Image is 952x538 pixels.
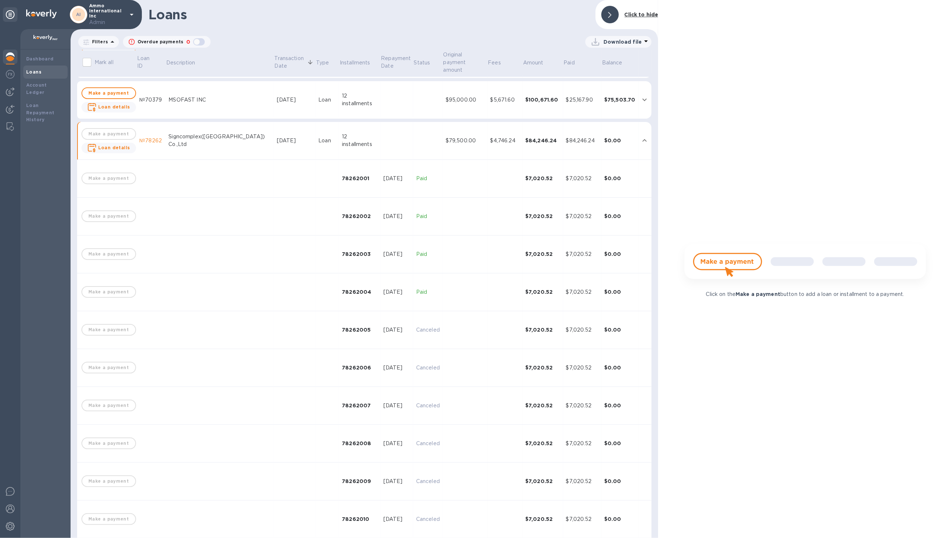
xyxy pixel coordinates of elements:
[566,364,598,372] div: $7,020.52
[342,478,377,485] div: 78262009
[137,55,165,70] span: Loan ID
[139,137,163,145] div: №78262
[342,133,377,148] div: 12 installments
[81,102,136,112] button: Loan details
[383,288,410,296] div: [DATE]
[604,175,636,182] div: $0.00
[525,250,560,258] div: $7,020.52
[566,288,598,296] div: $7,020.52
[95,59,113,66] p: Mark all
[443,51,487,74] span: Original payment amount
[416,175,440,182] p: Paid
[342,440,377,447] div: 78262008
[488,59,501,67] p: Fees
[318,137,336,145] div: Loan
[416,402,440,410] p: Canceled
[26,9,57,18] img: Logo
[26,69,41,75] b: Loans
[89,39,108,45] p: Filters
[6,70,15,79] img: Foreign exchange
[168,96,271,104] div: MSOFAST INC
[566,440,598,447] div: $7,020.52
[523,59,553,67] span: Amount
[123,36,211,48] button: Overdue payments0
[416,250,440,258] p: Paid
[416,364,440,372] p: Canceled
[525,364,560,371] div: $7,020.52
[566,326,598,334] div: $7,020.52
[604,364,636,371] div: $0.00
[525,515,560,523] div: $7,020.52
[383,402,410,410] div: [DATE]
[566,175,598,182] div: $7,020.52
[525,288,560,296] div: $7,020.52
[383,250,410,258] div: [DATE]
[602,59,632,67] span: Balance
[525,440,560,447] div: $7,020.52
[566,213,598,220] div: $7,020.52
[525,213,560,220] div: $7,020.52
[88,89,130,98] span: Make a payment
[604,96,636,103] div: $75,503.70
[563,59,575,67] p: Paid
[446,96,485,104] div: $95,000.00
[340,59,380,67] span: Installments
[318,96,336,104] div: Loan
[490,137,519,145] div: $4,746.24
[416,288,440,296] p: Paid
[525,96,560,103] div: $100,671.60
[274,55,315,70] span: Transaction Date
[342,288,377,296] div: 78262004
[277,137,313,145] div: [DATE]
[138,39,183,45] p: Overdue payments
[316,59,339,67] span: Type
[602,59,622,67] p: Balance
[488,59,510,67] span: Fees
[625,12,658,17] b: Click to hide
[604,213,636,220] div: $0.00
[342,92,377,107] div: 12 installments
[342,364,377,371] div: 78262006
[525,175,560,182] div: $7,020.52
[525,137,560,144] div: $84,246.24
[604,515,636,523] div: $0.00
[566,96,598,104] div: $25,167.90
[274,55,305,70] p: Transaction Date
[383,478,410,485] div: [DATE]
[604,288,636,296] div: $0.00
[166,59,195,67] p: Description
[76,12,81,17] b: AI
[383,175,410,182] div: [DATE]
[381,55,413,70] p: Repayment Date
[604,478,636,485] div: $0.00
[416,326,440,334] p: Canceled
[316,59,329,67] p: Type
[416,515,440,523] p: Canceled
[383,440,410,447] div: [DATE]
[604,38,642,46] p: Download file
[523,59,543,67] p: Amount
[490,96,519,104] div: $5,671.60
[383,364,410,372] div: [DATE]
[26,103,55,123] b: Loan Repayment History
[98,145,130,150] b: Loan details
[443,51,477,74] p: Original payment amount
[566,137,598,145] div: $84,246.24
[736,291,780,297] b: Make a payment
[416,478,440,485] p: Canceled
[525,326,560,333] div: $7,020.52
[604,402,636,409] div: $0.00
[639,94,650,105] button: expand row
[566,250,598,258] div: $7,020.52
[342,515,377,523] div: 78262010
[525,478,560,485] div: $7,020.52
[342,175,377,182] div: 78262001
[81,87,136,99] button: Make a payment
[676,290,935,298] p: Click on the button to add a loan or installment to a payment.
[525,402,560,409] div: $7,020.52
[446,137,485,145] div: $79,500.00
[563,59,584,67] span: Paid
[3,7,17,22] div: Unpin categories
[139,96,163,104] div: №70379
